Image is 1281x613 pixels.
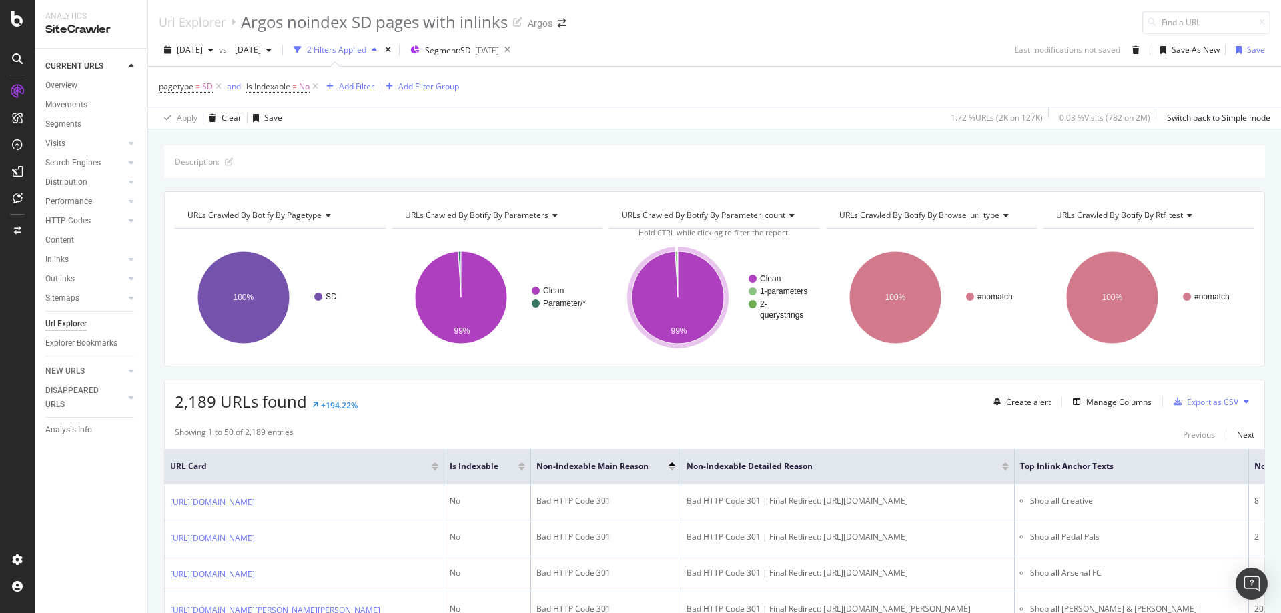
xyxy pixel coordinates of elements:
h4: URLs Crawled By Botify By rtf_test [1053,205,1242,226]
button: Clear [203,107,242,129]
div: Visits [45,137,65,151]
div: Clear [222,112,242,123]
span: pagetype [159,81,193,92]
div: 0.03 % Visits ( 782 on 2M ) [1059,112,1150,123]
span: Is Indexable [450,460,498,472]
div: Previous [1183,429,1215,440]
div: Performance [45,195,92,209]
div: No [450,531,525,543]
div: A chart. [827,239,1035,356]
button: Previous [1183,426,1215,442]
text: Parameter/* [543,299,586,308]
div: Manage Columns [1086,396,1152,408]
a: Outlinks [45,272,125,286]
span: URLs Crawled By Botify By browse_url_type [839,209,999,221]
div: A chart. [392,239,601,356]
a: NEW URLS [45,364,125,378]
a: Inlinks [45,253,125,267]
div: Distribution [45,175,87,189]
a: Search Engines [45,156,125,170]
div: Bad HTTP Code 301 [536,567,675,579]
div: SiteCrawler [45,22,137,37]
text: Clean [760,274,781,283]
div: A chart. [1043,239,1252,356]
div: Save As New [1172,44,1220,55]
div: Showing 1 to 50 of 2,189 entries [175,426,294,442]
button: Next [1237,426,1254,442]
text: #nomatch [1194,292,1230,301]
span: = [195,81,200,92]
a: Overview [45,79,138,93]
div: Bad HTTP Code 301 | Final Redirect: [URL][DOMAIN_NAME] [687,531,1009,543]
span: SD [202,77,213,96]
span: = [292,81,297,92]
a: Analysis Info [45,423,138,437]
button: Switch back to Simple mode [1162,107,1270,129]
span: 2025 Aug. 6th [177,44,203,55]
div: Bad HTTP Code 301 [536,495,675,507]
a: CURRENT URLS [45,59,125,73]
text: 2- [760,299,767,309]
div: Last modifications not saved [1015,44,1120,55]
span: URLs Crawled By Botify By parameter_count [622,209,785,221]
div: Outlinks [45,272,75,286]
a: Movements [45,98,138,112]
button: Apply [159,107,197,129]
svg: A chart. [609,239,818,356]
span: 2025 Jul. 18th [230,44,261,55]
svg: A chart. [175,239,384,356]
text: 100% [885,293,905,302]
div: Argos noindex SD pages with inlinks [241,11,508,33]
a: HTTP Codes [45,214,125,228]
div: Content [45,233,74,247]
button: 2 Filters Applied [288,39,382,61]
button: Add Filter Group [380,79,459,95]
button: Add Filter [321,79,374,95]
div: 2 Filters Applied [307,44,366,55]
span: No [299,77,310,96]
li: Shop all Pedal Pals [1030,531,1243,543]
button: and [227,80,241,93]
h4: URLs Crawled By Botify By pagetype [185,205,374,226]
div: Save [1247,44,1265,55]
text: querystrings [760,310,803,320]
a: Visits [45,137,125,151]
span: Hold CTRL while clicking to filter the report. [638,227,790,237]
a: Explorer Bookmarks [45,336,138,350]
a: Url Explorer [45,317,138,331]
span: URLs Crawled By Botify By rtf_test [1056,209,1183,221]
a: Url Explorer [159,15,226,29]
button: Manage Columns [1067,394,1152,410]
button: Segment:SD[DATE] [405,39,499,61]
div: No [450,567,525,579]
a: [URL][DOMAIN_NAME] [170,496,255,509]
div: Analysis Info [45,423,92,437]
input: Find a URL [1142,11,1270,34]
button: Create alert [988,391,1051,412]
a: Performance [45,195,125,209]
a: Segments [45,117,138,131]
div: Analytics [45,11,137,22]
span: Is Indexable [246,81,290,92]
div: Argos [528,17,552,30]
div: Bad HTTP Code 301 | Final Redirect: [URL][DOMAIN_NAME] [687,567,1009,579]
div: Switch back to Simple mode [1167,112,1270,123]
div: and [227,81,241,92]
text: 1-parameters [760,287,807,296]
span: Top Inlink Anchor Texts [1020,460,1223,472]
div: Next [1237,429,1254,440]
li: Shop all Creative [1030,495,1243,507]
div: 1.72 % URLs ( 2K on 127K ) [951,112,1043,123]
div: Inlinks [45,253,69,267]
span: vs [219,44,230,55]
span: Non-Indexable Detailed Reason [687,460,982,472]
text: #nomatch [977,292,1013,301]
a: Content [45,233,138,247]
h4: URLs Crawled By Botify By parameter_count [619,205,808,226]
div: Save [264,112,282,123]
span: URLs Crawled By Botify By pagetype [187,209,322,221]
div: Url Explorer [45,317,87,331]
